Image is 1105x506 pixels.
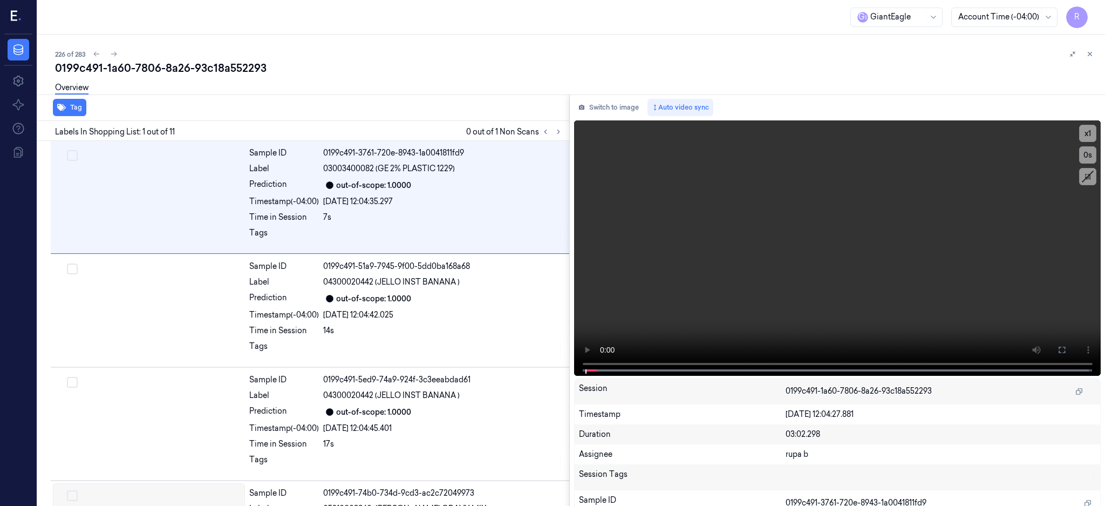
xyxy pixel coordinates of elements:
[55,60,1096,76] div: 0199c491-1a60-7806-8a26-93c18a552293
[323,325,563,336] div: 14s
[323,196,563,207] div: [DATE] 12:04:35.297
[323,423,563,434] div: [DATE] 12:04:45.401
[249,390,319,401] div: Label
[466,125,565,138] span: 0 out of 1 Non Scans
[67,377,78,388] button: Select row
[336,293,411,305] div: out-of-scope: 1.0000
[249,454,319,471] div: Tags
[249,406,319,419] div: Prediction
[579,469,786,486] div: Session Tags
[55,82,88,95] a: Overview
[786,409,1096,420] div: [DATE] 12:04:27.881
[579,449,786,460] div: Assignee
[786,449,1096,460] div: rupa b
[249,196,319,207] div: Timestamp (-04:00)
[67,150,78,161] button: Select row
[249,488,319,499] div: Sample ID
[53,99,86,116] button: Tag
[323,309,563,321] div: [DATE] 12:04:42.025
[249,147,319,159] div: Sample ID
[249,227,319,245] div: Tags
[323,163,455,174] span: 03003400082 (GE 2% PLASTIC 1229)
[249,374,319,386] div: Sample ID
[55,50,86,59] span: 226 of 283
[249,179,319,192] div: Prediction
[1079,125,1096,142] button: x1
[786,429,1096,440] div: 03:02.298
[323,212,563,223] div: 7s
[857,12,868,23] span: G i
[579,383,786,400] div: Session
[249,261,319,272] div: Sample ID
[647,99,713,116] button: Auto video sync
[67,490,78,501] button: Select row
[574,99,643,116] button: Switch to image
[249,276,319,288] div: Label
[579,409,786,420] div: Timestamp
[1079,146,1096,164] button: 0s
[323,261,563,272] div: 0199c491-51a9-7945-9f00-5dd0ba168a68
[786,386,932,397] span: 0199c491-1a60-7806-8a26-93c18a552293
[323,438,563,450] div: 17s
[323,390,460,401] span: 04300020442 (JELLO INST BANANA )
[249,163,319,174] div: Label
[249,212,319,223] div: Time in Session
[249,341,319,358] div: Tags
[1066,6,1088,28] button: R
[249,423,319,434] div: Timestamp (-04:00)
[249,325,319,336] div: Time in Session
[579,429,786,440] div: Duration
[249,309,319,321] div: Timestamp (-04:00)
[323,147,563,159] div: 0199c491-3761-720e-8943-1a0041811fd9
[323,374,563,386] div: 0199c491-5ed9-74a9-924f-3c3eeabdad61
[249,438,319,450] div: Time in Session
[336,407,411,418] div: out-of-scope: 1.0000
[336,180,411,191] div: out-of-scope: 1.0000
[249,292,319,305] div: Prediction
[55,126,175,138] span: Labels In Shopping List: 1 out of 11
[67,264,78,274] button: Select row
[323,276,460,288] span: 04300020442 (JELLO INST BANANA )
[323,488,563,499] div: 0199c491-74b0-734d-9cd3-ac2c72049973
